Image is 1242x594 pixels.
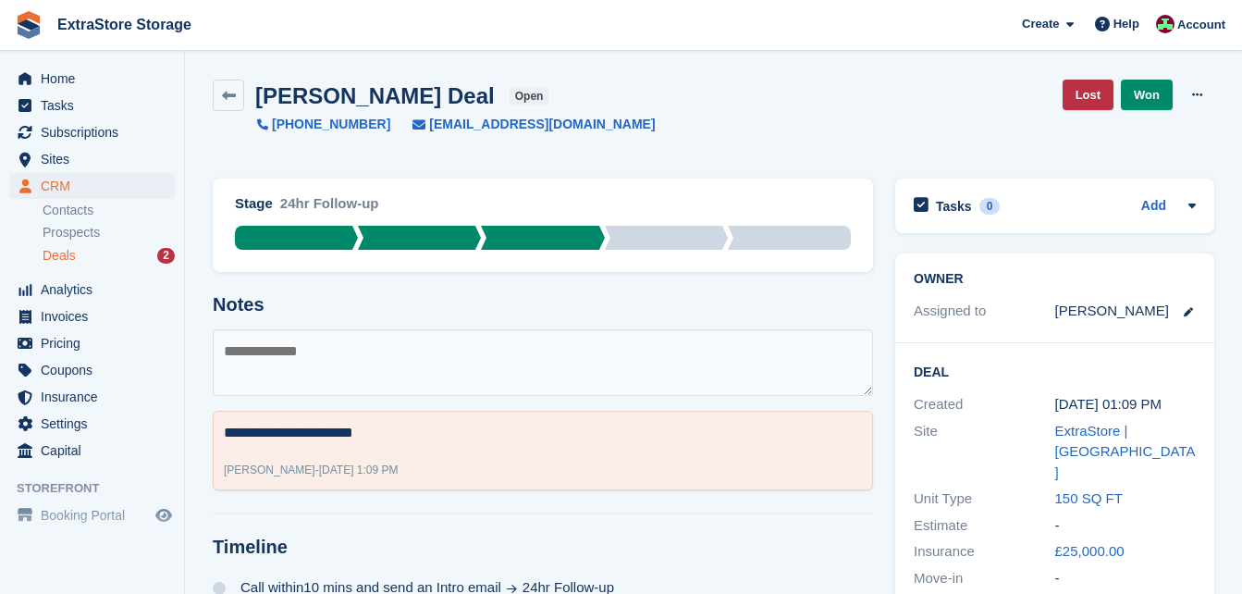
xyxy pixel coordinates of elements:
h2: Tasks [936,198,972,215]
div: Move-in [914,568,1055,589]
span: Analytics [41,277,152,303]
a: menu [9,66,175,92]
span: Invoices [41,303,152,329]
a: menu [9,438,175,464]
a: Won [1121,80,1173,110]
span: Account [1177,16,1225,34]
div: - [1055,568,1197,589]
h2: Timeline [213,537,873,558]
h2: Notes [213,294,873,316]
a: menu [9,277,175,303]
span: Help [1113,15,1139,33]
a: menu [9,330,175,356]
span: [EMAIL_ADDRESS][DOMAIN_NAME] [429,115,655,134]
span: [PHONE_NUMBER] [272,115,390,134]
a: ExtraStore Storage [50,9,199,40]
span: [DATE] 1:09 PM [319,464,399,476]
a: Contacts [43,202,175,219]
span: Prospects [43,224,100,241]
span: Settings [41,411,152,437]
span: Insurance [41,384,152,410]
h2: Deal [914,362,1196,380]
a: menu [9,411,175,437]
div: Assigned to [914,301,1055,322]
a: menu [9,303,175,329]
div: Created [914,394,1055,415]
div: - [1055,515,1197,537]
a: 150 SQ FT [1055,490,1123,506]
a: menu [9,173,175,199]
a: ExtraStore | [GEOGRAPHIC_DATA] [1055,423,1196,480]
span: Home [41,66,152,92]
a: Preview store [153,504,175,526]
img: stora-icon-8386f47178a22dfd0bd8f6a31ec36ba5ce8667c1dd55bd0f319d3a0aa187defe.svg [15,11,43,39]
span: Storefront [17,479,184,498]
span: Capital [41,438,152,464]
h2: Owner [914,272,1196,287]
div: 0 [979,198,1001,215]
a: menu [9,119,175,145]
span: Subscriptions [41,119,152,145]
div: Site [914,421,1055,484]
a: menu [9,93,175,118]
div: Stage [235,193,273,215]
a: [EMAIL_ADDRESS][DOMAIN_NAME] [390,115,655,134]
span: open [510,87,549,105]
a: menu [9,384,175,410]
img: Chelsea Parker [1156,15,1174,33]
span: CRM [41,173,152,199]
a: Lost [1063,80,1113,110]
a: [PHONE_NUMBER] [257,115,390,134]
a: Deals 2 [43,246,175,266]
div: [PERSON_NAME] [1055,301,1169,322]
a: Add [1141,196,1166,217]
a: £25,000.00 [1055,543,1125,559]
a: menu [9,146,175,172]
span: Tasks [41,93,152,118]
div: - [224,462,399,478]
div: Insurance [914,541,1055,563]
a: menu [9,357,175,383]
span: Pricing [41,330,152,356]
a: menu [9,502,175,528]
div: Unit Type [914,489,1055,510]
div: 2 [157,248,175,264]
span: Coupons [41,357,152,383]
h2: [PERSON_NAME] Deal [255,83,495,108]
a: Prospects [43,223,175,242]
span: [PERSON_NAME] [224,464,315,476]
div: Estimate [914,515,1055,537]
div: [DATE] 01:09 PM [1055,394,1197,415]
span: Sites [41,146,152,172]
span: Create [1022,15,1059,33]
div: 24hr Follow-up [280,193,379,226]
span: Deals [43,247,76,265]
span: Booking Portal [41,502,152,528]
